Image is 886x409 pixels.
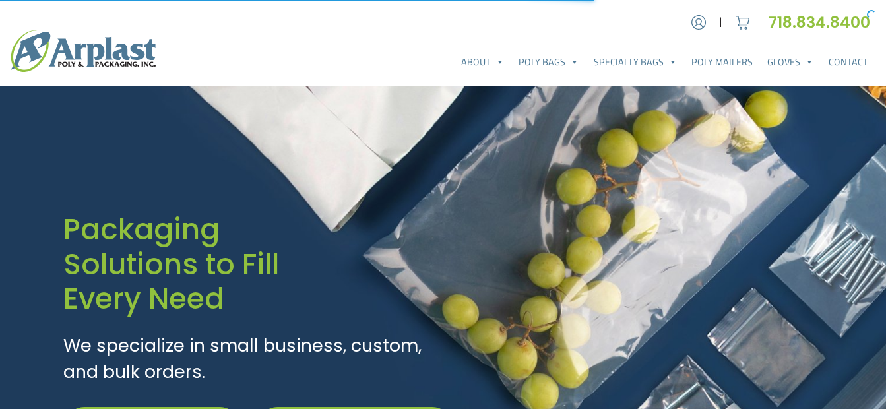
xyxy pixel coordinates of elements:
a: About [454,49,511,75]
p: We specialize in small business, custom, and bulk orders. [63,332,453,386]
a: Specialty Bags [586,49,684,75]
img: logo [11,30,156,72]
a: Contact [821,49,875,75]
a: Poly Bags [511,49,586,75]
span: | [719,15,722,30]
a: Poly Mailers [684,49,760,75]
h1: Packaging Solutions to Fill Every Need [63,212,453,317]
a: Gloves [760,49,821,75]
a: 718.834.8400 [769,11,875,33]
